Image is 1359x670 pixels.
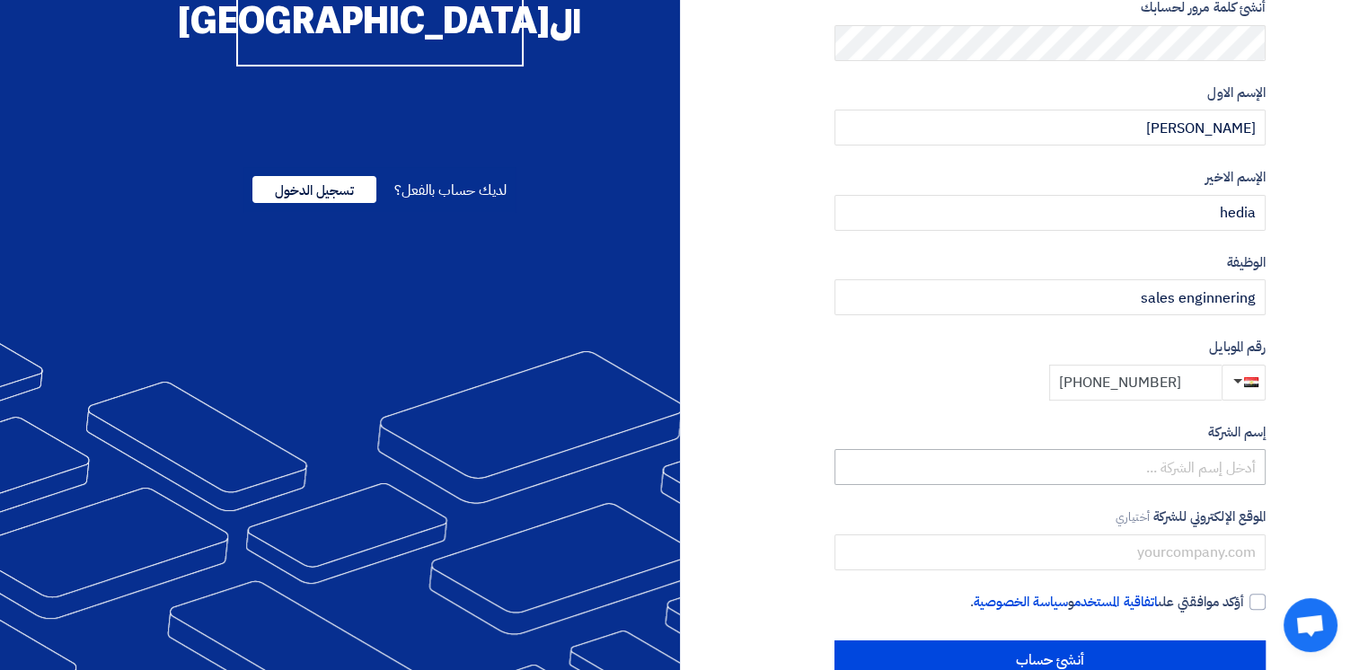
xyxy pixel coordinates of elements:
label: إسم الشركة [834,422,1266,443]
a: سياسة الخصوصية [974,592,1068,612]
label: الإسم الاول [834,83,1266,103]
label: رقم الموبايل [834,337,1266,357]
input: yourcompany.com [834,534,1266,570]
label: الإسم الاخير [834,167,1266,188]
label: الوظيفة [834,252,1266,273]
span: أختياري [1116,508,1150,525]
a: Open chat [1284,598,1337,652]
input: أدخل رقم الموبايل ... [1049,365,1222,401]
span: لديك حساب بالفعل؟ [394,180,507,201]
input: أدخل الوظيفة ... [834,279,1266,315]
label: الموقع الإلكتروني للشركة [834,507,1266,527]
input: أدخل إسم الشركة ... [834,449,1266,485]
input: أدخل الإسم الاول ... [834,110,1266,145]
a: اتفاقية المستخدم [1074,592,1158,612]
span: أؤكد موافقتي على و . [970,592,1244,613]
input: أدخل الإسم الاخير ... [834,195,1266,231]
span: تسجيل الدخول [252,176,376,203]
a: تسجيل الدخول [252,180,376,201]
